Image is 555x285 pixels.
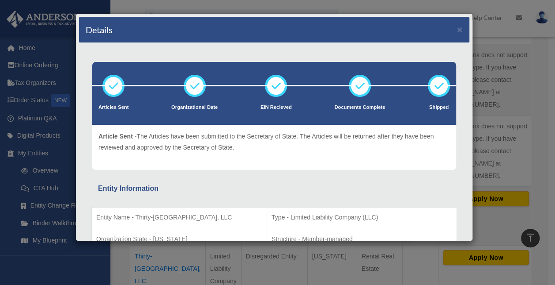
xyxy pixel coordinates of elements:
p: Entity Name - Thirty-[GEOGRAPHIC_DATA], LLC [96,212,262,223]
button: × [457,25,463,34]
p: Shipped [428,103,450,112]
p: Documents Complete [334,103,385,112]
div: Entity Information [98,182,450,195]
span: Article Sent - [98,133,136,140]
p: Articles Sent [98,103,128,112]
h4: Details [86,23,113,36]
p: Organizational Date [171,103,218,112]
p: The Articles have been submitted to the Secretary of State. The Articles will be returned after t... [98,131,450,153]
p: EIN Recieved [261,103,292,112]
p: Type - Limited Liability Company (LLC) [272,212,452,223]
p: Organization State - [US_STATE] [96,234,262,245]
p: Structure - Member-managed [272,234,452,245]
